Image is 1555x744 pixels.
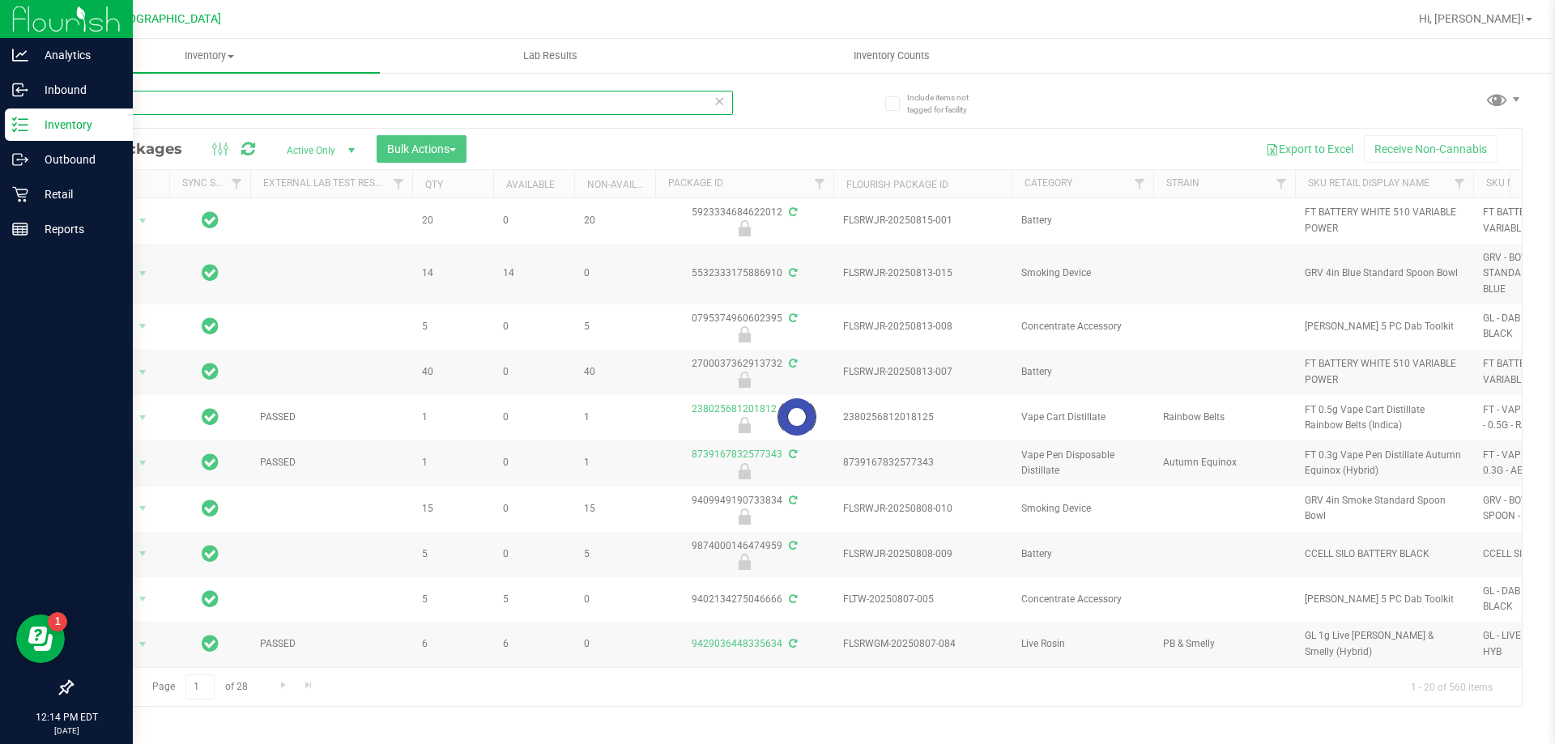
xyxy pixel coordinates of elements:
p: Analytics [28,45,126,65]
inline-svg: Outbound [12,151,28,168]
span: Include items not tagged for facility [907,91,988,116]
a: Inventory [39,39,380,73]
span: Clear [714,91,725,112]
p: Outbound [28,150,126,169]
p: [DATE] [7,725,126,737]
p: Inbound [28,80,126,100]
p: Retail [28,185,126,204]
a: Inventory Counts [721,39,1062,73]
span: Hi, [PERSON_NAME]! [1419,12,1524,25]
span: Inventory Counts [832,49,952,63]
inline-svg: Reports [12,221,28,237]
iframe: Resource center unread badge [48,612,67,631]
inline-svg: Analytics [12,47,28,63]
input: Search Package ID, Item Name, SKU, Lot or Part Number... [71,91,733,115]
inline-svg: Retail [12,186,28,202]
span: Lab Results [501,49,599,63]
span: Inventory [39,49,380,63]
p: Inventory [28,115,126,134]
span: [GEOGRAPHIC_DATA] [110,12,221,26]
p: Reports [28,219,126,239]
iframe: Resource center [16,614,65,663]
inline-svg: Inbound [12,82,28,98]
inline-svg: Inventory [12,117,28,133]
a: Lab Results [380,39,721,73]
p: 12:14 PM EDT [7,710,126,725]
